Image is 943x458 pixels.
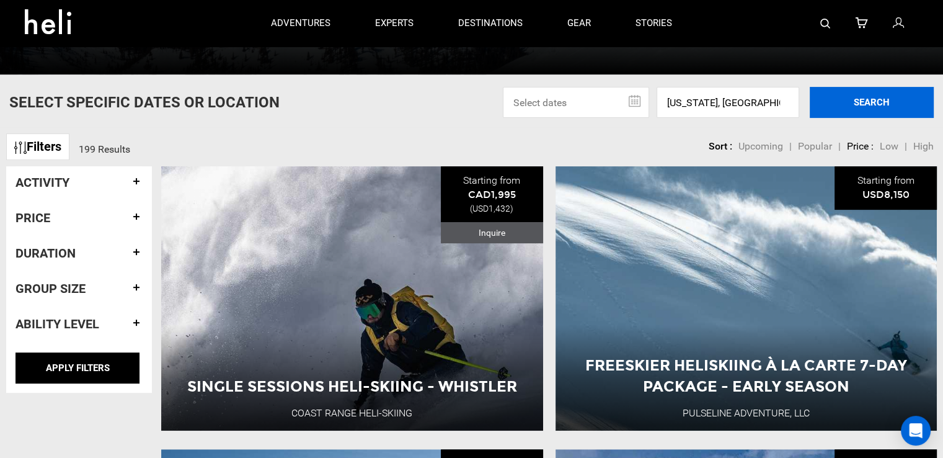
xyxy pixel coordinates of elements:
a: Filters [6,133,69,160]
div: Open Intercom Messenger [901,416,931,446]
h4: Activity [15,176,143,189]
h4: Duration [15,246,143,260]
li: | [905,140,907,154]
h4: Group size [15,282,143,295]
p: destinations [458,17,523,30]
span: Upcoming [738,140,783,152]
li: | [838,140,841,154]
p: experts [375,17,414,30]
button: SEARCH [810,87,934,118]
h4: Ability Level [15,317,143,331]
li: Price : [847,140,874,154]
span: 199 Results [79,143,130,155]
img: search-bar-icon.svg [820,19,830,29]
span: Popular [798,140,832,152]
span: Low [880,140,898,152]
p: Select Specific Dates Or Location [9,92,280,113]
img: btn-icon.svg [14,141,27,154]
input: APPLY FILTERS [15,352,139,384]
input: Enter a location [657,87,799,118]
h4: Price [15,211,143,225]
li: | [789,140,792,154]
input: Select dates [503,87,649,118]
p: adventures [271,17,330,30]
span: High [913,140,934,152]
li: Sort : [709,140,732,154]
